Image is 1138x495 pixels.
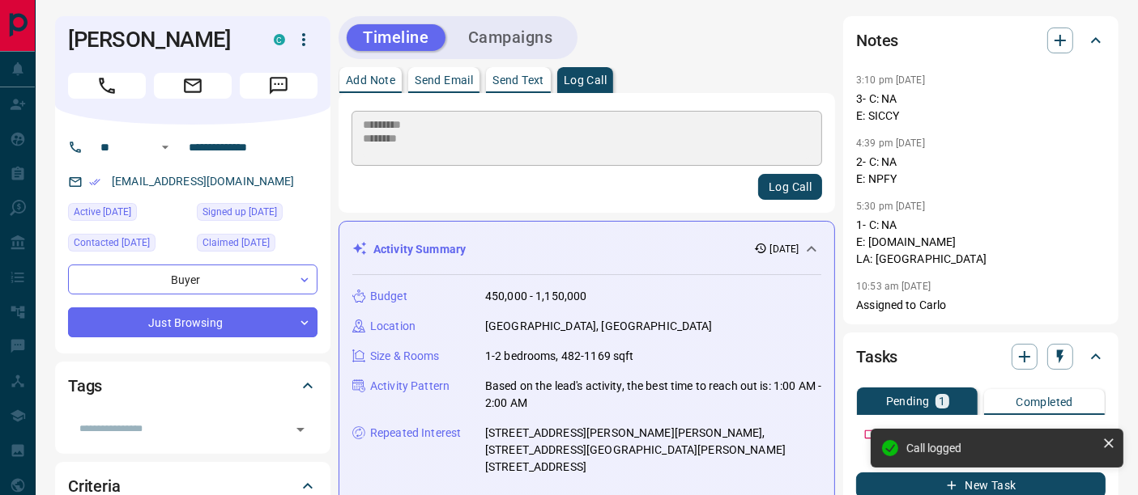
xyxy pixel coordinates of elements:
p: Budget [370,288,407,305]
h2: Tasks [856,344,897,370]
p: 4:39 pm [DATE] [856,137,925,149]
h2: Tags [68,373,102,399]
span: Call [68,73,146,99]
div: Notes [856,21,1106,60]
span: Message [240,73,318,99]
p: 3- C: NA E: SICCY [856,91,1106,125]
p: Send Text [492,74,544,86]
span: Active [DATE] [74,204,131,220]
p: Location [370,318,416,335]
p: [DATE] [770,242,799,256]
p: 1 [939,396,945,407]
a: [EMAIL_ADDRESS][DOMAIN_NAME] [112,175,295,188]
div: Wed Aug 06 2025 [197,203,318,226]
h1: [PERSON_NAME] [68,27,249,53]
span: Signed up [DATE] [202,204,277,220]
p: 10:53 am [DATE] [856,281,931,292]
div: Tags [68,366,318,405]
p: 5:30 pm [DATE] [856,201,925,212]
div: Fri Aug 08 2025 [68,203,189,226]
span: Contacted [DATE] [74,235,150,251]
div: Mon Aug 11 2025 [68,234,189,256]
div: Wed Aug 06 2025 [197,234,318,256]
p: Assigned to Carlo [856,297,1106,314]
p: 2- C: NA E: NPFY [856,154,1106,188]
p: 1- C: NA E: [DOMAIN_NAME] LA: [GEOGRAPHIC_DATA] [856,217,1106,268]
p: 3:10 pm [DATE] [856,74,925,86]
p: Activity Pattern [370,378,450,395]
button: Open [156,137,175,157]
div: Activity Summary[DATE] [352,235,821,264]
button: Campaigns [452,24,569,51]
p: [GEOGRAPHIC_DATA], [GEOGRAPHIC_DATA] [485,318,713,335]
div: Just Browsing [68,307,318,337]
div: Buyer [68,264,318,294]
p: 450,000 - 1,150,000 [485,288,587,305]
p: Log Call [564,74,607,86]
span: Email [154,73,232,99]
button: Timeline [347,24,445,51]
p: Pending [886,396,930,407]
h2: Notes [856,27,898,53]
div: Call logged [906,442,1096,455]
p: Size & Rooms [370,348,440,365]
p: Completed [1016,396,1073,408]
p: Activity Summary [373,241,466,258]
div: condos.ca [274,34,285,45]
button: Open [289,418,312,441]
p: Based on the lead's activity, the best time to reach out is: 1:00 AM - 2:00 AM [485,378,821,412]
span: Claimed [DATE] [202,235,270,251]
button: Log Call [758,174,822,200]
p: Repeated Interest [370,425,461,442]
svg: Email Verified [89,176,100,188]
p: [STREET_ADDRESS][PERSON_NAME][PERSON_NAME], [STREET_ADDRESS][GEOGRAPHIC_DATA][PERSON_NAME][STREET... [485,425,821,476]
p: Add Note [346,74,395,86]
p: Send Email [415,74,473,86]
p: 1-2 bedrooms, 482-1169 sqft [485,348,634,365]
div: Tasks [856,337,1106,376]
